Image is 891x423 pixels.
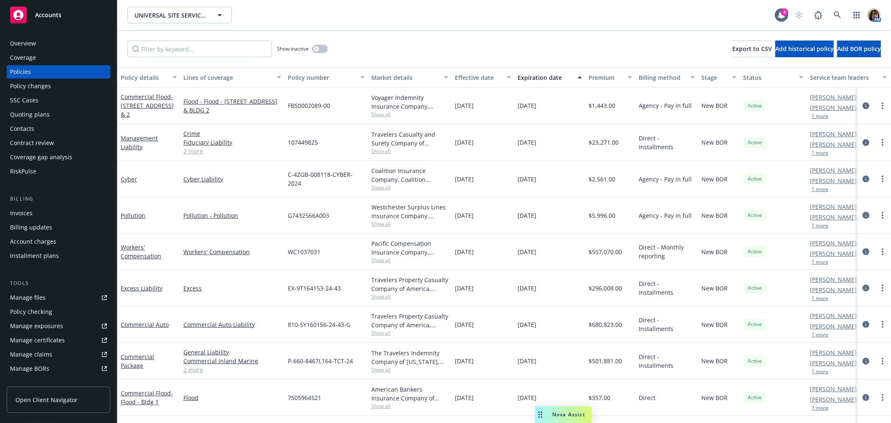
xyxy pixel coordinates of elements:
span: Export to CSV [732,45,772,53]
span: WC1037031 [288,247,320,256]
a: [PERSON_NAME] [810,130,857,138]
span: [DATE] [455,211,474,220]
span: $680,823.00 [589,320,622,329]
button: Premium [585,67,635,87]
span: [DATE] [455,393,474,402]
a: more [878,101,888,111]
a: Quoting plans [7,108,110,121]
div: Coverage gap analysis [10,150,72,164]
a: [PERSON_NAME] [810,359,857,367]
span: $5,996.00 [589,211,615,220]
span: Show all [371,403,448,410]
button: Add historical policy [775,41,834,57]
span: New BOR [701,101,728,110]
button: 1 more [812,114,828,119]
a: Crime [183,129,281,138]
span: [DATE] [455,101,474,110]
button: Market details [368,67,452,87]
a: Switch app [848,7,865,23]
a: [PERSON_NAME] [810,249,857,258]
div: Lines of coverage [183,73,272,82]
span: New BOR [701,320,728,329]
a: more [878,174,888,184]
div: Installment plans [10,249,59,262]
a: [PERSON_NAME] [810,348,857,357]
a: Policies [7,65,110,79]
span: G7432566A003 [288,211,329,220]
span: $23,271.00 [589,138,619,147]
button: Nova Assist [535,406,592,423]
span: [DATE] [455,357,474,365]
div: Drag to move [535,406,546,423]
a: Billing updates [7,221,110,234]
button: Status [740,67,807,87]
span: $557,070.00 [589,247,622,256]
a: Flood [183,393,281,402]
a: [PERSON_NAME] [810,140,857,149]
button: Add BOR policy [837,41,881,57]
span: Active [746,175,763,183]
button: 1 more [812,150,828,155]
a: circleInformation [861,210,871,220]
button: 1 more [812,296,828,301]
span: Show all [371,293,448,300]
span: [DATE] [518,284,536,293]
div: Voyager Indemnity Insurance Company, Assurant, Amwins [371,93,448,111]
span: P-660-8467L164-TCT-24 [288,357,353,365]
span: Show all [371,111,448,118]
a: SSC Cases [7,94,110,107]
div: Contract review [10,136,54,150]
a: Excess [183,284,281,293]
a: more [878,210,888,220]
div: Policy checking [10,305,52,319]
a: Invoices [7,206,110,220]
a: Contract review [7,136,110,150]
span: UNIVERSAL SITE SERVICES, INC [135,11,207,20]
div: Westchester Surplus Lines Insurance Company, Chubb Group, RT Specialty Insurance Services, LLC (R... [371,203,448,220]
a: circleInformation [861,101,871,111]
a: [PERSON_NAME] [810,322,857,331]
span: Show all [371,329,448,336]
span: New BOR [701,393,728,402]
a: [PERSON_NAME] [810,213,857,222]
a: more [878,138,888,148]
span: 107449825 [288,138,318,147]
div: Manage claims [10,348,52,361]
span: C-4ZGB-008118-CYBER-2024 [288,170,365,188]
div: Coalition Insurance Company, Coalition Insurance Solutions (Carrier), Coalition Insurance Solutio... [371,166,448,184]
span: Show all [371,220,448,227]
input: Filter by keyword... [127,41,272,57]
div: Billing updates [10,221,52,234]
div: Travelers Property Casualty Company of America, Travelers Insurance [371,312,448,329]
a: Start snowing [791,7,807,23]
button: UNIVERSAL SITE SERVICES, INC [127,7,232,23]
img: photo [868,8,881,22]
a: more [878,283,888,293]
span: [DATE] [455,284,474,293]
a: Commercial Flood [121,93,174,118]
span: New BOR [701,211,728,220]
button: 1 more [812,187,828,192]
div: Status [743,73,794,82]
a: [PERSON_NAME] [810,93,857,102]
span: New BOR [701,175,728,183]
button: Policy details [117,67,180,87]
div: American Bankers Insurance Company of [US_STATE], Assurant [371,385,448,403]
div: RiskPulse [10,165,36,178]
span: Accounts [35,12,61,18]
span: Direct - Installments [639,352,695,370]
a: Installment plans [7,249,110,262]
button: Policy number [284,67,368,87]
a: more [878,247,888,257]
span: Active [746,321,763,328]
div: Policy number [288,73,355,82]
a: [PERSON_NAME] [810,285,857,294]
a: Flood - Flood - [STREET_ADDRESS] & BLDG 2 [183,97,281,115]
span: Active [746,357,763,365]
span: Direct - Monthly reporting [639,243,695,260]
span: Active [746,102,763,110]
span: Open Client Navigator [15,395,78,404]
button: 1 more [812,223,828,228]
a: Management Liability [121,134,158,151]
a: Account charges [7,235,110,248]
